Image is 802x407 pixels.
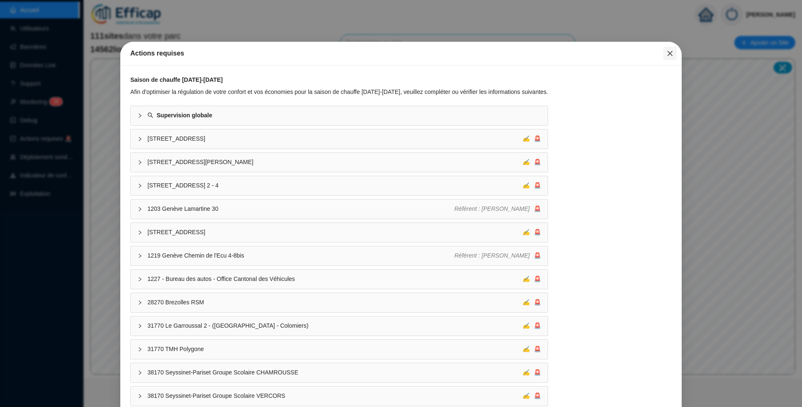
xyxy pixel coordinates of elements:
[454,205,541,213] div: 🚨
[130,76,223,83] strong: Saison de chauffe [DATE]-[DATE]
[147,158,523,167] span: [STREET_ADDRESS][PERSON_NAME]
[147,112,153,118] span: search
[131,106,548,125] div: Supervision globale
[454,251,541,260] div: 🚨
[137,230,142,235] span: collapsed
[523,298,541,307] div: 🚨
[523,392,541,400] div: 🚨
[131,129,548,149] div: [STREET_ADDRESS]✍🚨
[663,47,677,60] button: Close
[523,321,541,330] div: 🚨
[523,158,541,167] div: 🚨
[131,363,548,382] div: 38170 Seyssinet-Pariset Groupe Scolaire CHAMROUSSE✍🚨
[523,299,530,306] span: ✍
[131,246,548,265] div: 1219 Genève Chemin de l'Ecu 4-8bisRéférent : [PERSON_NAME]🚨
[523,346,530,352] span: ✍
[147,275,523,283] span: 1227 - Bureau des autos - Office Cantonal des Véhicules
[131,387,548,406] div: 38170 Seyssinet-Pariset Groupe Scolaire VERCORS✍🚨
[454,252,530,259] span: Référent : [PERSON_NAME]
[147,205,454,213] span: 1203 Genève Lamartine 30
[137,370,142,375] span: collapsed
[147,345,523,354] span: 31770 TMH Polygone
[523,134,541,143] div: 🚨
[131,340,548,359] div: 31770 TMH Polygone✍🚨
[147,368,523,377] span: 38170 Seyssinet-Pariset Groupe Scolaire CHAMROUSSE
[523,181,541,190] div: 🚨
[454,205,530,212] span: Référent : [PERSON_NAME]
[130,88,548,96] div: Afin d'optimiser la régulation de votre confort et vos économies pour la saison de chauffe [DATE]...
[523,322,530,329] span: ✍
[137,160,142,165] span: collapsed
[131,293,548,312] div: 28270 Brezolles RSM✍🚨
[147,134,523,143] span: [STREET_ADDRESS]
[130,48,672,58] div: Actions requises
[131,153,548,172] div: [STREET_ADDRESS][PERSON_NAME]✍🚨
[137,207,142,212] span: collapsed
[137,183,142,188] span: collapsed
[523,159,530,165] span: ✍
[523,228,541,237] div: 🚨
[523,369,530,376] span: ✍
[137,394,142,399] span: collapsed
[137,137,142,142] span: collapsed
[523,229,530,235] span: ✍
[137,277,142,282] span: collapsed
[147,228,523,237] span: [STREET_ADDRESS]
[667,50,673,57] span: close
[137,347,142,352] span: collapsed
[157,112,212,119] strong: Supervision globale
[137,324,142,329] span: collapsed
[147,181,523,190] span: [STREET_ADDRESS] 2 - 4
[137,113,142,118] span: collapsed
[147,298,523,307] span: 28270 Brezolles RSM
[147,251,454,260] span: 1219 Genève Chemin de l'Ecu 4-8bis
[131,316,548,336] div: 31770 Le Garroussal 2 - ([GEOGRAPHIC_DATA] - Colomiers)✍🚨
[147,321,523,330] span: 31770 Le Garroussal 2 - ([GEOGRAPHIC_DATA] - Colomiers)
[523,392,530,399] span: ✍
[137,300,142,305] span: collapsed
[663,50,677,57] span: Fermer
[131,200,548,219] div: 1203 Genève Lamartine 30Référent : [PERSON_NAME]🚨
[523,345,541,354] div: 🚨
[523,182,530,189] span: ✍
[131,270,548,289] div: 1227 - Bureau des autos - Office Cantonal des Véhicules✍🚨
[523,368,541,377] div: 🚨
[523,276,530,282] span: ✍
[523,135,530,142] span: ✍
[131,176,548,195] div: [STREET_ADDRESS] 2 - 4✍🚨
[131,223,548,242] div: [STREET_ADDRESS]✍🚨
[137,253,142,258] span: collapsed
[147,392,523,400] span: 38170 Seyssinet-Pariset Groupe Scolaire VERCORS
[523,275,541,283] div: 🚨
